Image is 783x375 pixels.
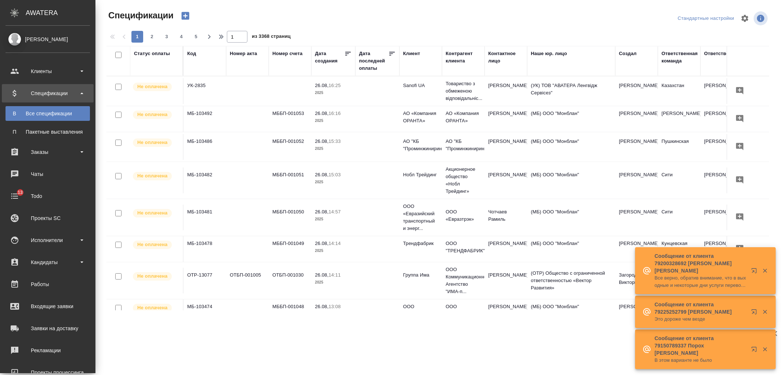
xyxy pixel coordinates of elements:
[269,134,311,160] td: МББП-001052
[615,167,658,193] td: [PERSON_NAME]
[446,166,481,195] p: Акционерное общество «Нобл Трейдинг»
[329,172,341,177] p: 15:03
[137,172,167,180] p: Не оплачена
[403,82,438,89] p: Sanofi UA
[269,167,311,193] td: МББП-001051
[446,303,481,318] p: ООО «МВМЕД»
[177,10,194,22] button: Создать
[315,50,344,65] div: Дата создания
[485,167,527,193] td: [PERSON_NAME]
[485,236,527,262] td: [PERSON_NAME]
[754,11,769,25] span: Посмотреть информацию
[403,110,438,125] p: АО «Компания ОРАНТА»
[2,297,94,315] a: Входящие заявки
[146,31,158,43] button: 2
[700,236,743,262] td: [PERSON_NAME]
[615,78,658,104] td: [PERSON_NAME]
[6,235,90,246] div: Исполнители
[485,78,527,104] td: [PERSON_NAME]
[329,241,341,246] p: 14:14
[615,236,658,262] td: [PERSON_NAME]
[747,342,764,360] button: Открыть в новой вкладке
[269,299,311,325] td: МББП-001048
[747,263,764,281] button: Открыть в новой вкладке
[403,303,438,318] p: ООО «МВМЕД»
[2,187,94,205] a: 13Todo
[615,134,658,160] td: [PERSON_NAME]
[329,304,341,309] p: 13:08
[6,169,90,180] div: Чаты
[175,33,187,40] span: 4
[700,134,743,160] td: [PERSON_NAME]
[315,241,329,246] p: 26.08,
[655,274,746,289] p: Все верно, обратив внимание, что в выходные и некоторые дни услуги переводчика не понадобятся
[704,50,742,57] div: Ответственный
[9,110,86,117] div: Все спецификации
[6,147,90,158] div: Заказы
[6,301,90,312] div: Входящие заявки
[527,266,615,295] td: (OTP) Общество с ограниченной ответственностью «Вектор Развития»
[2,209,94,227] a: Проекты SC
[137,304,167,311] p: Не оплачена
[700,106,743,132] td: [PERSON_NAME]
[269,106,311,132] td: МББП-001053
[527,299,615,325] td: (МБ) ООО "Монблан"
[700,78,743,104] td: [PERSON_NAME]
[403,50,420,57] div: Клиент
[106,10,174,21] span: Спецификации
[272,50,302,57] div: Номер счета
[137,111,167,118] p: Не оплачена
[527,205,615,230] td: (МБ) ООО "Монблан"
[6,66,90,77] div: Клиенты
[6,106,90,121] a: ВВсе спецификации
[403,271,438,279] p: Группа Има
[615,106,658,132] td: [PERSON_NAME]
[658,78,700,104] td: Казахстан
[446,138,481,152] p: АО "КБ "Проминжиниринг"
[6,191,90,202] div: Todo
[2,341,94,360] a: Рекламации
[527,167,615,193] td: (МБ) ООО "Монблан"
[6,345,90,356] div: Рекламации
[329,138,341,144] p: 15:33
[184,167,226,193] td: МБ-103482
[184,205,226,230] td: МБ-103481
[315,209,329,214] p: 26.08,
[655,252,746,274] p: Сообщение от клиента 79200328692 [PERSON_NAME] [PERSON_NAME]
[137,83,167,90] p: Не оплачена
[230,50,257,57] div: Номер акта
[184,78,226,104] td: УК-2835
[329,83,341,88] p: 16:25
[757,346,772,353] button: Закрыть
[757,267,772,274] button: Закрыть
[736,10,754,27] span: Настроить таблицу
[700,167,743,193] td: [PERSON_NAME]
[619,50,637,57] div: Создал
[190,31,202,43] button: 5
[6,125,90,139] a: ППакетные выставления
[315,179,352,186] p: 2025
[184,268,226,293] td: OTP-13077
[315,272,329,278] p: 26.08,
[269,236,311,262] td: МББП-001049
[13,189,27,196] span: 13
[315,117,352,125] p: 2025
[6,257,90,268] div: Кандидаты
[315,111,329,116] p: 26.08,
[190,33,202,40] span: 5
[137,209,167,217] p: Не оплачена
[184,299,226,325] td: МБ-103474
[146,33,158,40] span: 2
[26,6,95,20] div: AWATERA
[615,268,658,293] td: Загородних Виктория
[329,272,341,278] p: 14:11
[485,106,527,132] td: [PERSON_NAME]
[446,80,481,102] p: Товариство з обмеженою відповідальніс...
[655,315,746,323] p: Это дороже чем везде
[137,273,167,280] p: Не оплачена
[488,50,523,65] div: Контактное лицо
[527,134,615,160] td: (МБ) ООО "Монблан"
[615,299,658,325] td: [PERSON_NAME]
[315,145,352,152] p: 2025
[655,357,746,364] p: В этом варианте не было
